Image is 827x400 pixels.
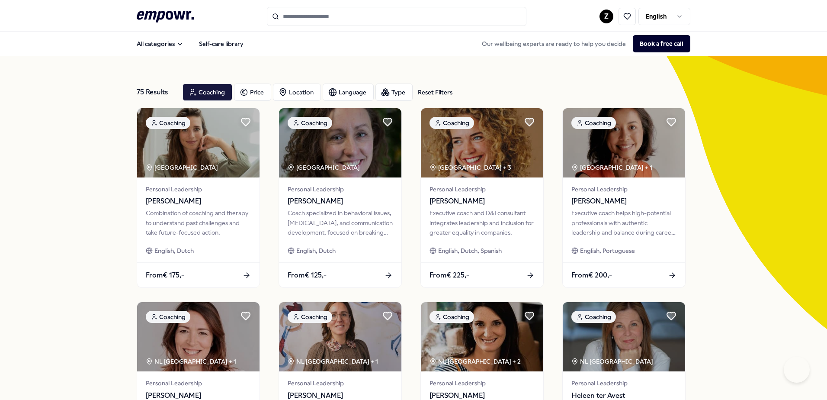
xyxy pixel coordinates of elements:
div: Executive coach and D&I consultant integrates leadership and inclusion for greater equality in co... [430,208,535,237]
div: NL [GEOGRAPHIC_DATA] + 1 [146,357,236,366]
span: [PERSON_NAME] [146,196,251,207]
nav: Main [130,35,250,52]
iframe: Help Scout Beacon - Open [784,357,810,383]
div: NL [GEOGRAPHIC_DATA] + 1 [288,357,378,366]
span: Personal Leadership [571,184,676,194]
a: Self-care library [192,35,250,52]
div: NL [GEOGRAPHIC_DATA] [571,357,654,366]
div: [GEOGRAPHIC_DATA] [288,163,361,172]
span: Personal Leadership [146,378,251,388]
img: package image [563,302,685,371]
div: [GEOGRAPHIC_DATA] + 3 [430,163,511,172]
div: [GEOGRAPHIC_DATA] + 1 [571,163,652,172]
div: Coaching [571,117,616,129]
div: Coaching [146,117,190,129]
a: package imageCoaching[GEOGRAPHIC_DATA] Personal Leadership[PERSON_NAME]Combination of coaching an... [137,108,260,288]
button: Type [375,84,413,101]
span: From € 125,- [288,270,327,281]
div: Executive coach helps high-potential professionals with authentic leadership and balance during c... [571,208,676,237]
div: Combination of coaching and therapy to understand past challenges and take future-focused action. [146,208,251,237]
span: [PERSON_NAME] [288,196,393,207]
span: From € 225,- [430,270,469,281]
button: Z [599,10,613,23]
img: package image [563,108,685,177]
span: Personal Leadership [571,378,676,388]
button: Coaching [183,84,232,101]
div: NL [GEOGRAPHIC_DATA] + 2 [430,357,521,366]
img: package image [279,108,401,177]
div: Reset Filters [418,87,452,97]
span: English, Dutch, Spanish [438,246,502,255]
div: Coaching [288,117,332,129]
img: package image [137,108,260,177]
span: English, Dutch [296,246,336,255]
div: Coaching [146,311,190,323]
span: English, Dutch [154,246,194,255]
div: [GEOGRAPHIC_DATA] [146,163,219,172]
img: package image [421,302,543,371]
div: Our wellbeing experts are ready to help you decide [475,35,690,52]
button: Price [234,84,271,101]
input: Search for products, categories or subcategories [267,7,526,26]
button: Book a free call [633,35,690,52]
img: package image [421,108,543,177]
span: Personal Leadership [146,184,251,194]
span: Personal Leadership [430,378,535,388]
span: From € 175,- [146,270,184,281]
div: Coaching [288,311,332,323]
span: [PERSON_NAME] [430,196,535,207]
img: package image [279,302,401,371]
img: package image [137,302,260,371]
span: English, Portuguese [580,246,635,255]
div: Coaching [430,117,474,129]
button: All categories [130,35,190,52]
a: package imageCoaching[GEOGRAPHIC_DATA] Personal Leadership[PERSON_NAME]Coach specialized in behav... [279,108,402,288]
span: Personal Leadership [288,184,393,194]
span: Personal Leadership [430,184,535,194]
button: Language [323,84,374,101]
div: Coach specialized in behavioral issues, [MEDICAL_DATA], and communication development, focused on... [288,208,393,237]
button: Location [273,84,321,101]
div: 75 Results [137,84,176,101]
span: Personal Leadership [288,378,393,388]
span: [PERSON_NAME] [571,196,676,207]
a: package imageCoaching[GEOGRAPHIC_DATA] + 3Personal Leadership[PERSON_NAME]Executive coach and D&I... [420,108,544,288]
a: package imageCoaching[GEOGRAPHIC_DATA] + 1Personal Leadership[PERSON_NAME]Executive coach helps h... [562,108,686,288]
span: From € 200,- [571,270,612,281]
div: Coaching [430,311,474,323]
div: Coaching [571,311,616,323]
